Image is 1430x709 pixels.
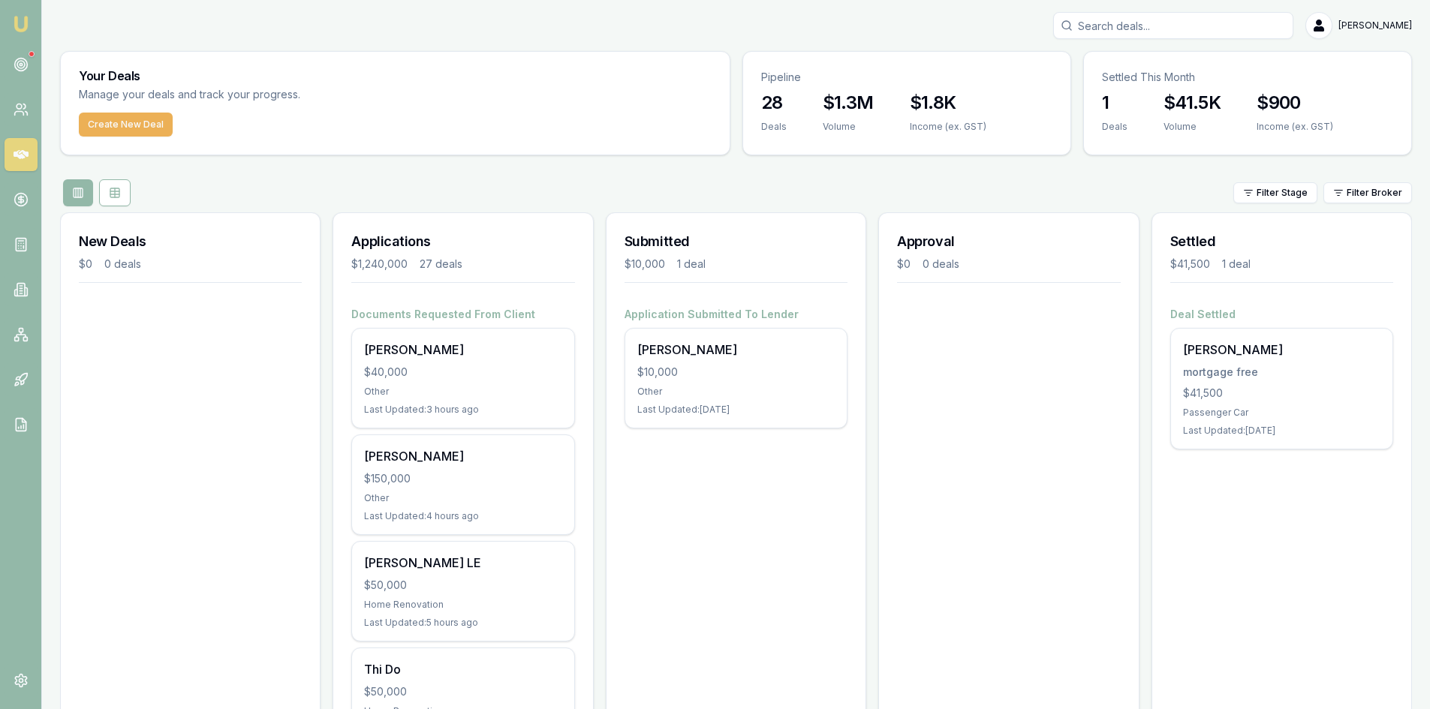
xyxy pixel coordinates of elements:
div: $40,000 [364,365,561,380]
div: 27 deals [420,257,462,272]
div: $10,000 [625,257,665,272]
h4: Deal Settled [1170,307,1393,322]
div: Thi Do [364,660,561,678]
h3: $900 [1257,91,1333,115]
h3: Settled [1170,231,1393,252]
h3: Applications [351,231,574,252]
div: Last Updated: 5 hours ago [364,617,561,629]
img: emu-icon-u.png [12,15,30,33]
p: Manage your deals and track your progress. [79,86,463,104]
h4: Documents Requested From Client [351,307,574,322]
div: Income (ex. GST) [1257,121,1333,133]
div: $1,240,000 [351,257,408,272]
button: Filter Stage [1233,182,1317,203]
p: Pipeline [761,70,1052,85]
div: Last Updated: [DATE] [1183,425,1380,437]
span: Filter Stage [1257,187,1308,199]
p: Settled This Month [1102,70,1393,85]
div: Home Renovation [364,599,561,611]
div: Last Updated: 3 hours ago [364,404,561,416]
div: [PERSON_NAME] [637,341,835,359]
div: Other [364,492,561,504]
div: Income (ex. GST) [910,121,986,133]
span: Filter Broker [1347,187,1402,199]
h3: $1.8K [910,91,986,115]
div: $41,500 [1170,257,1210,272]
div: Volume [1164,121,1221,133]
div: Deals [1102,121,1127,133]
h3: Submitted [625,231,847,252]
div: $0 [897,257,911,272]
div: Other [364,386,561,398]
div: $41,500 [1183,386,1380,401]
div: Passenger Car [1183,407,1380,419]
div: $10,000 [637,365,835,380]
div: 0 deals [923,257,959,272]
div: Deals [761,121,787,133]
div: $0 [79,257,92,272]
button: Filter Broker [1323,182,1412,203]
input: Search deals [1053,12,1293,39]
div: mortgage free [1183,365,1380,380]
h3: Your Deals [79,70,712,82]
div: Last Updated: 4 hours ago [364,510,561,522]
div: [PERSON_NAME] [364,341,561,359]
h3: New Deals [79,231,302,252]
h4: Application Submitted To Lender [625,307,847,322]
div: $50,000 [364,684,561,699]
div: [PERSON_NAME] LE [364,554,561,572]
div: $50,000 [364,578,561,593]
span: [PERSON_NAME] [1338,20,1412,32]
h3: 1 [1102,91,1127,115]
div: Other [637,386,835,398]
div: Volume [823,121,874,133]
div: [PERSON_NAME] [364,447,561,465]
div: Last Updated: [DATE] [637,404,835,416]
div: [PERSON_NAME] [1183,341,1380,359]
h3: Approval [897,231,1120,252]
h3: $1.3M [823,91,874,115]
div: 1 deal [677,257,706,272]
h3: 28 [761,91,787,115]
button: Create New Deal [79,113,173,137]
div: $150,000 [364,471,561,486]
div: 1 deal [1222,257,1251,272]
h3: $41.5K [1164,91,1221,115]
div: 0 deals [104,257,141,272]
